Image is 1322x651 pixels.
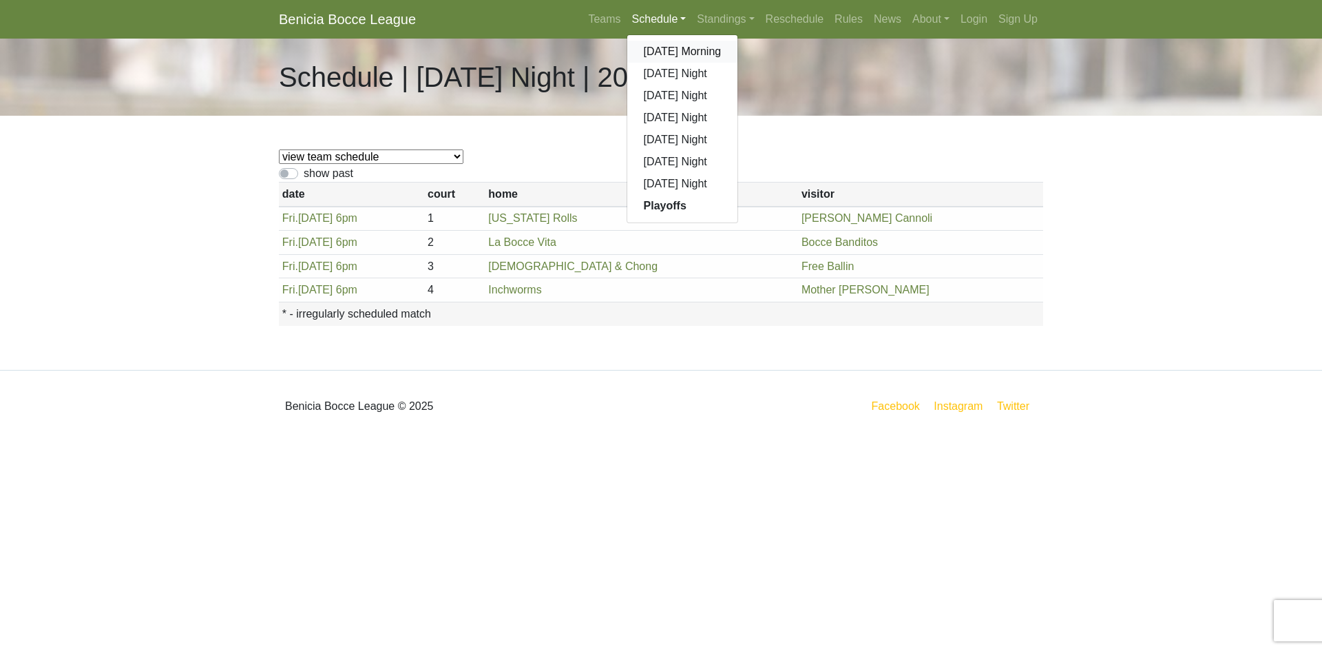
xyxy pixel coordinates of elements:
[993,6,1043,33] a: Sign Up
[691,6,759,33] a: Standings
[279,183,424,207] th: date
[627,107,738,129] a: [DATE] Night
[485,183,799,207] th: home
[801,236,878,248] a: Bocce Banditos
[829,6,868,33] a: Rules
[644,200,686,211] strong: Playoffs
[269,382,661,431] div: Benicia Bocce League © 2025
[868,6,907,33] a: News
[282,284,357,296] a: Fri.[DATE] 6pm
[424,254,485,278] td: 3
[424,278,485,302] td: 4
[488,260,658,272] a: [DEMOGRAPHIC_DATA] & Chong
[282,236,357,248] a: Fri.[DATE] 6pm
[798,183,1043,207] th: visitor
[424,231,485,255] td: 2
[627,129,738,151] a: [DATE] Night
[801,260,854,272] a: Free Ballin
[488,236,556,248] a: La Bocce Vita
[424,207,485,231] td: 1
[907,6,955,33] a: About
[627,34,739,223] div: Schedule
[760,6,830,33] a: Reschedule
[627,151,738,173] a: [DATE] Night
[955,6,993,33] a: Login
[801,284,930,296] a: Mother [PERSON_NAME]
[279,6,416,33] a: Benicia Bocce League
[869,397,923,415] a: Facebook
[627,85,738,107] a: [DATE] Night
[304,165,353,182] label: show past
[627,41,738,63] a: [DATE] Morning
[627,195,738,217] a: Playoffs
[279,302,1043,325] th: * - irregularly scheduled match
[424,183,485,207] th: court
[627,6,692,33] a: Schedule
[583,6,626,33] a: Teams
[282,212,357,224] a: Fri.[DATE] 6pm
[994,397,1040,415] a: Twitter
[488,212,577,224] a: [US_STATE] Rolls
[488,284,541,296] a: Inchworms
[279,61,658,94] h1: Schedule | [DATE] Night | 2025
[282,236,298,248] span: Fri.
[282,284,298,296] span: Fri.
[627,173,738,195] a: [DATE] Night
[282,260,298,272] span: Fri.
[931,397,985,415] a: Instagram
[282,260,357,272] a: Fri.[DATE] 6pm
[801,212,932,224] a: [PERSON_NAME] Cannoli
[282,212,298,224] span: Fri.
[627,63,738,85] a: [DATE] Night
